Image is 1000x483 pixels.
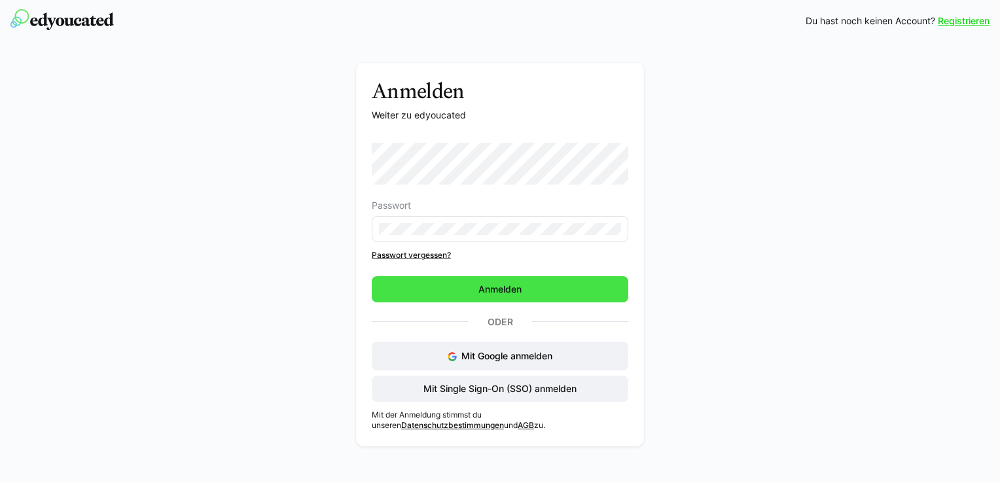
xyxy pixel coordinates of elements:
a: Passwort vergessen? [372,250,628,260]
span: Passwort [372,200,411,211]
a: Datenschutzbestimmungen [401,420,504,430]
h3: Anmelden [372,79,628,103]
button: Mit Single Sign-On (SSO) anmelden [372,376,628,402]
span: Mit Google anmelden [461,350,552,361]
span: Du hast noch keinen Account? [806,14,935,27]
p: Weiter zu edyoucated [372,109,628,122]
button: Anmelden [372,276,628,302]
span: Mit Single Sign-On (SSO) anmelden [421,382,579,395]
img: edyoucated [10,9,114,30]
a: Registrieren [938,14,990,27]
p: Oder [468,313,532,331]
a: AGB [518,420,534,430]
p: Mit der Anmeldung stimmst du unseren und zu. [372,410,628,431]
button: Mit Google anmelden [372,342,628,370]
span: Anmelden [476,283,524,296]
